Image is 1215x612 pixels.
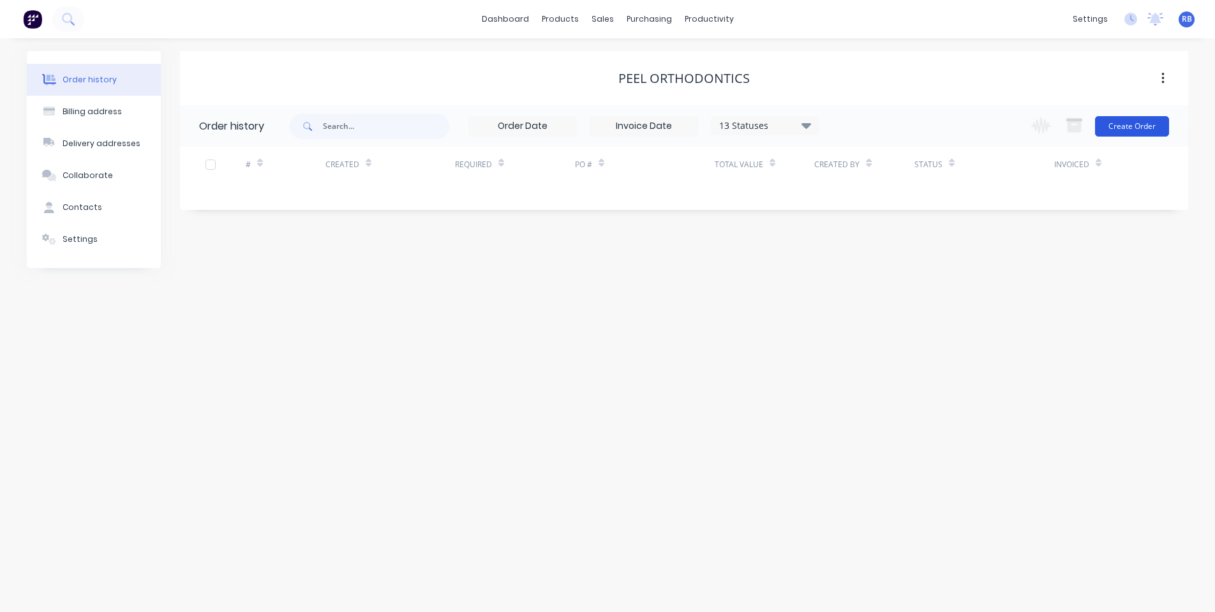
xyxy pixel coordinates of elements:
div: products [535,10,585,29]
span: RB [1182,13,1192,25]
div: Status [914,159,943,170]
div: Order history [199,119,264,134]
div: Required [455,147,575,182]
div: # [246,147,325,182]
div: Peel Orthodontics [618,71,750,86]
div: # [246,159,251,170]
div: Created [325,159,359,170]
div: Settings [63,234,98,245]
button: Collaborate [27,160,161,191]
div: Required [455,159,492,170]
input: Invoice Date [590,117,697,136]
div: Total Value [715,147,814,182]
button: Order history [27,64,161,96]
div: Contacts [63,202,102,213]
div: Created [325,147,455,182]
div: Created By [814,159,860,170]
div: purchasing [620,10,678,29]
a: dashboard [475,10,535,29]
div: Order history [63,74,117,86]
img: Factory [23,10,42,29]
button: Settings [27,223,161,255]
div: Collaborate [63,170,113,181]
input: Search... [323,114,449,139]
button: Delivery addresses [27,128,161,160]
div: Invoiced [1054,147,1134,182]
div: 13 Statuses [712,119,819,133]
div: Status [914,147,1054,182]
div: Invoiced [1054,159,1089,170]
div: Delivery addresses [63,138,140,149]
input: Order Date [469,117,576,136]
div: settings [1066,10,1114,29]
div: Billing address [63,106,122,117]
div: sales [585,10,620,29]
div: Total Value [715,159,763,170]
div: PO # [575,147,715,182]
button: Create Order [1095,116,1169,137]
button: Contacts [27,191,161,223]
button: Billing address [27,96,161,128]
div: productivity [678,10,740,29]
div: PO # [575,159,592,170]
div: Created By [814,147,914,182]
